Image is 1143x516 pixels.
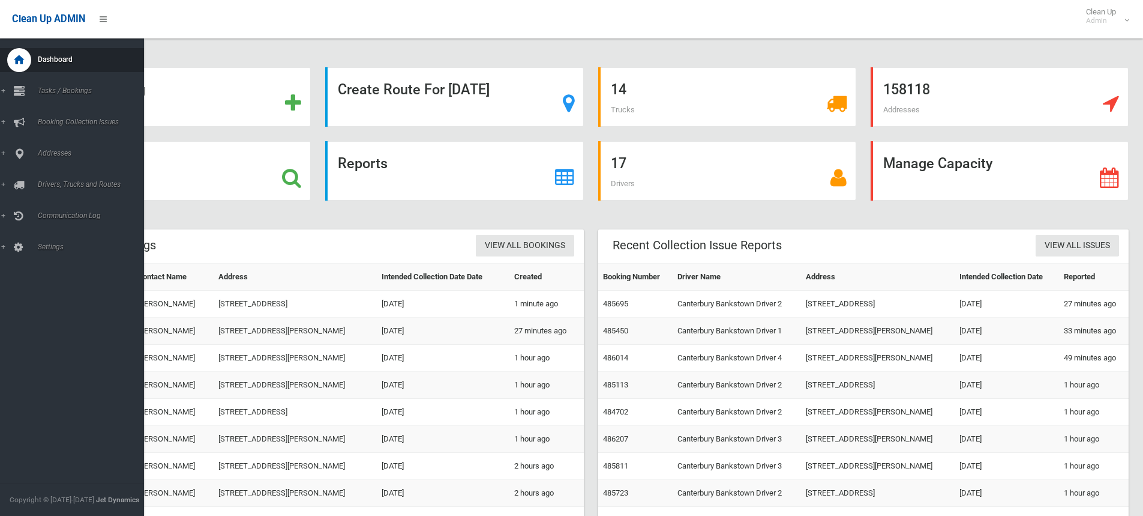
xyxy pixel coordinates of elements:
[214,291,377,318] td: [STREET_ADDRESS]
[34,55,153,64] span: Dashboard
[1059,453,1129,480] td: 1 hour ago
[603,488,628,497] a: 485723
[377,291,509,318] td: [DATE]
[603,380,628,389] a: 485113
[133,480,213,507] td: [PERSON_NAME]
[883,155,992,172] strong: Manage Capacity
[133,399,213,426] td: [PERSON_NAME]
[673,264,801,291] th: Driver Name
[133,345,213,372] td: [PERSON_NAME]
[673,480,801,507] td: Canterbury Bankstown Driver 2
[338,155,388,172] strong: Reports
[603,434,628,443] a: 486207
[883,105,920,114] span: Addresses
[12,13,85,25] span: Clean Up ADMIN
[801,426,954,453] td: [STREET_ADDRESS][PERSON_NAME]
[1059,264,1129,291] th: Reported
[133,318,213,345] td: [PERSON_NAME]
[509,345,584,372] td: 1 hour ago
[801,480,954,507] td: [STREET_ADDRESS]
[673,453,801,480] td: Canterbury Bankstown Driver 3
[1059,291,1129,318] td: 27 minutes ago
[801,291,954,318] td: [STREET_ADDRESS]
[598,141,856,201] a: 17 Drivers
[801,399,954,426] td: [STREET_ADDRESS][PERSON_NAME]
[377,264,509,291] th: Intended Collection Date Date
[883,81,930,98] strong: 158118
[603,326,628,335] a: 485450
[214,372,377,399] td: [STREET_ADDRESS][PERSON_NAME]
[603,299,628,308] a: 485695
[214,264,377,291] th: Address
[34,243,153,251] span: Settings
[801,372,954,399] td: [STREET_ADDRESS]
[955,264,1059,291] th: Intended Collection Date
[955,399,1059,426] td: [DATE]
[509,426,584,453] td: 1 hour ago
[338,81,490,98] strong: Create Route For [DATE]
[377,399,509,426] td: [DATE]
[598,264,673,291] th: Booking Number
[509,399,584,426] td: 1 hour ago
[133,372,213,399] td: [PERSON_NAME]
[611,81,626,98] strong: 14
[133,426,213,453] td: [PERSON_NAME]
[509,453,584,480] td: 2 hours ago
[1059,480,1129,507] td: 1 hour ago
[133,453,213,480] td: [PERSON_NAME]
[325,67,583,127] a: Create Route For [DATE]
[673,399,801,426] td: Canterbury Bankstown Driver 2
[214,399,377,426] td: [STREET_ADDRESS]
[1086,16,1116,25] small: Admin
[1036,235,1119,257] a: View All Issues
[133,291,213,318] td: [PERSON_NAME]
[509,291,584,318] td: 1 minute ago
[1059,318,1129,345] td: 33 minutes ago
[1080,7,1128,25] span: Clean Up
[611,179,635,188] span: Drivers
[955,480,1059,507] td: [DATE]
[53,67,311,127] a: Add Booking
[801,264,954,291] th: Address
[325,141,583,201] a: Reports
[955,453,1059,480] td: [DATE]
[34,118,153,126] span: Booking Collection Issues
[34,180,153,189] span: Drivers, Trucks and Routes
[603,407,628,416] a: 484702
[955,291,1059,318] td: [DATE]
[34,211,153,220] span: Communication Log
[801,318,954,345] td: [STREET_ADDRESS][PERSON_NAME]
[214,480,377,507] td: [STREET_ADDRESS][PERSON_NAME]
[603,461,628,470] a: 485811
[96,496,139,504] strong: Jet Dynamics
[673,426,801,453] td: Canterbury Bankstown Driver 3
[53,141,311,201] a: Search
[673,372,801,399] td: Canterbury Bankstown Driver 2
[377,426,509,453] td: [DATE]
[214,426,377,453] td: [STREET_ADDRESS][PERSON_NAME]
[34,87,153,95] span: Tasks / Bookings
[214,318,377,345] td: [STREET_ADDRESS][PERSON_NAME]
[611,155,626,172] strong: 17
[377,318,509,345] td: [DATE]
[377,480,509,507] td: [DATE]
[476,235,574,257] a: View All Bookings
[377,372,509,399] td: [DATE]
[509,372,584,399] td: 1 hour ago
[955,345,1059,372] td: [DATE]
[673,345,801,372] td: Canterbury Bankstown Driver 4
[10,496,94,504] span: Copyright © [DATE]-[DATE]
[955,426,1059,453] td: [DATE]
[377,345,509,372] td: [DATE]
[955,318,1059,345] td: [DATE]
[871,141,1129,201] a: Manage Capacity
[214,453,377,480] td: [STREET_ADDRESS][PERSON_NAME]
[801,453,954,480] td: [STREET_ADDRESS][PERSON_NAME]
[214,345,377,372] td: [STREET_ADDRESS][PERSON_NAME]
[377,453,509,480] td: [DATE]
[673,318,801,345] td: Canterbury Bankstown Driver 1
[611,105,635,114] span: Trucks
[871,67,1129,127] a: 158118 Addresses
[801,345,954,372] td: [STREET_ADDRESS][PERSON_NAME]
[34,149,153,157] span: Addresses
